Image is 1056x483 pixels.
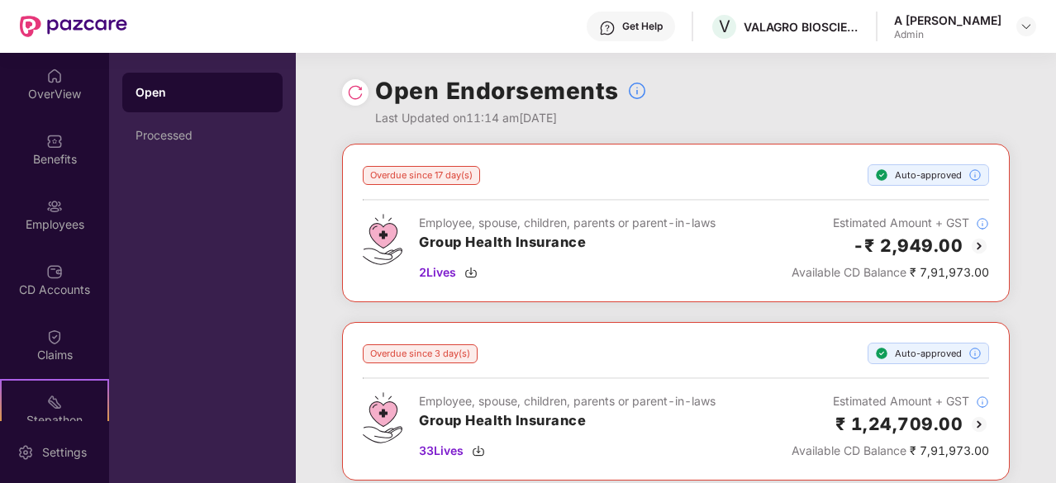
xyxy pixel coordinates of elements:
img: svg+xml;base64,PHN2ZyBpZD0iSW5mb18tXzMyeDMyIiBkYXRhLW5hbWU9IkluZm8gLSAzMngzMiIgeG1sbnM9Imh0dHA6Ly... [976,395,989,409]
div: Estimated Amount + GST [792,392,989,410]
img: svg+xml;base64,PHN2ZyBpZD0iSG9tZSIgeG1sbnM9Imh0dHA6Ly93d3cudzMub3JnLzIwMDAvc3ZnIiB3aWR0aD0iMjAiIG... [46,68,63,84]
img: svg+xml;base64,PHN2ZyBpZD0iRW1wbG95ZWVzIiB4bWxucz0iaHR0cDovL3d3dy53My5vcmcvMjAwMC9zdmciIHdpZHRoPS... [46,198,63,215]
img: svg+xml;base64,PHN2ZyBpZD0iUmVsb2FkLTMyeDMyIiB4bWxucz0iaHR0cDovL3d3dy53My5vcmcvMjAwMC9zdmciIHdpZH... [347,84,364,101]
img: svg+xml;base64,PHN2ZyBpZD0iQmVuZWZpdHMiIHhtbG5zPSJodHRwOi8vd3d3LnczLm9yZy8yMDAwL3N2ZyIgd2lkdGg9Ij... [46,133,63,149]
div: Auto-approved [868,164,989,186]
h2: -₹ 2,949.00 [853,232,963,259]
h3: Group Health Insurance [419,410,716,432]
h3: Group Health Insurance [419,232,716,253]
img: svg+xml;base64,PHN2ZyB4bWxucz0iaHR0cDovL3d3dy53My5vcmcvMjAwMC9zdmciIHdpZHRoPSIyMSIgaGVpZ2h0PSIyMC... [46,394,63,410]
div: Get Help [622,20,663,33]
img: svg+xml;base64,PHN2ZyBpZD0iQ0RfQWNjb3VudHMiIGRhdGEtbmFtZT0iQ0QgQWNjb3VudHMiIHhtbG5zPSJodHRwOi8vd3... [46,263,63,280]
img: svg+xml;base64,PHN2ZyBpZD0iQmFjay0yMHgyMCIgeG1sbnM9Imh0dHA6Ly93d3cudzMub3JnLzIwMDAvc3ZnIiB3aWR0aD... [969,236,989,256]
img: svg+xml;base64,PHN2ZyBpZD0iRG93bmxvYWQtMzJ4MzIiIHhtbG5zPSJodHRwOi8vd3d3LnczLm9yZy8yMDAwL3N2ZyIgd2... [464,266,478,279]
div: Admin [894,28,1001,41]
div: Auto-approved [868,343,989,364]
div: ₹ 7,91,973.00 [792,442,989,460]
img: New Pazcare Logo [20,16,127,37]
img: svg+xml;base64,PHN2ZyBpZD0iSW5mb18tXzMyeDMyIiBkYXRhLW5hbWU9IkluZm8gLSAzMngzMiIgeG1sbnM9Imh0dHA6Ly... [627,81,647,101]
img: svg+xml;base64,PHN2ZyBpZD0iU2V0dGluZy0yMHgyMCIgeG1sbnM9Imh0dHA6Ly93d3cudzMub3JnLzIwMDAvc3ZnIiB3aW... [17,444,34,461]
div: Overdue since 17 day(s) [363,166,480,185]
div: Estimated Amount + GST [792,214,989,232]
div: Overdue since 3 day(s) [363,344,478,363]
img: svg+xml;base64,PHN2ZyBpZD0iSW5mb18tXzMyeDMyIiBkYXRhLW5hbWU9IkluZm8gLSAzMngzMiIgeG1sbnM9Imh0dHA6Ly... [968,168,982,182]
img: svg+xml;base64,PHN2ZyBpZD0iSGVscC0zMngzMiIgeG1sbnM9Imh0dHA6Ly93d3cudzMub3JnLzIwMDAvc3ZnIiB3aWR0aD... [599,20,616,36]
img: svg+xml;base64,PHN2ZyBpZD0iSW5mb18tXzMyeDMyIiBkYXRhLW5hbWU9IkluZm8gLSAzMngzMiIgeG1sbnM9Imh0dHA6Ly... [968,347,982,360]
div: VALAGRO BIOSCIENCES [744,19,859,35]
h1: Open Endorsements [375,73,619,109]
span: V [719,17,730,36]
img: svg+xml;base64,PHN2ZyB4bWxucz0iaHR0cDovL3d3dy53My5vcmcvMjAwMC9zdmciIHdpZHRoPSI0Ny43MTQiIGhlaWdodD... [363,214,402,265]
div: Open [136,84,269,101]
img: svg+xml;base64,PHN2ZyBpZD0iRG93bmxvYWQtMzJ4MzIiIHhtbG5zPSJodHRwOi8vd3d3LnczLm9yZy8yMDAwL3N2ZyIgd2... [472,444,485,457]
span: 2 Lives [419,263,456,282]
img: svg+xml;base64,PHN2ZyBpZD0iRHJvcGRvd24tMzJ4MzIiIHhtbG5zPSJodHRwOi8vd3d3LnczLm9yZy8yMDAwL3N2ZyIgd2... [1020,20,1033,33]
img: svg+xml;base64,PHN2ZyBpZD0iQ2xhaW0iIHhtbG5zPSJodHRwOi8vd3d3LnczLm9yZy8yMDAwL3N2ZyIgd2lkdGg9IjIwIi... [46,329,63,345]
div: A [PERSON_NAME] [894,12,1001,28]
img: svg+xml;base64,PHN2ZyBpZD0iU3RlcC1Eb25lLTE2eDE2IiB4bWxucz0iaHR0cDovL3d3dy53My5vcmcvMjAwMC9zdmciIH... [875,347,888,360]
img: svg+xml;base64,PHN2ZyB4bWxucz0iaHR0cDovL3d3dy53My5vcmcvMjAwMC9zdmciIHdpZHRoPSI0Ny43MTQiIGhlaWdodD... [363,392,402,443]
div: Last Updated on 11:14 am[DATE] [375,109,647,127]
span: Available CD Balance [792,443,906,457]
img: svg+xml;base64,PHN2ZyBpZD0iU3RlcC1Eb25lLTE2eDE2IiB4bWxucz0iaHR0cDovL3d3dy53My5vcmcvMjAwMC9zdmciIH... [875,168,888,182]
h2: ₹ 1,24,709.00 [835,410,963,438]
div: Processed [136,129,269,142]
span: 33 Lives [419,442,464,460]
img: svg+xml;base64,PHN2ZyBpZD0iSW5mb18tXzMyeDMyIiBkYXRhLW5hbWU9IkluZm8gLSAzMngzMiIgeG1sbnM9Imh0dHA6Ly... [976,217,989,230]
span: Available CD Balance [792,265,906,279]
div: Stepathon [2,412,107,429]
div: Employee, spouse, children, parents or parent-in-laws [419,392,716,410]
img: svg+xml;base64,PHN2ZyBpZD0iQmFjay0yMHgyMCIgeG1sbnM9Imh0dHA6Ly93d3cudzMub3JnLzIwMDAvc3ZnIiB3aWR0aD... [969,414,989,434]
div: ₹ 7,91,973.00 [792,263,989,282]
div: Employee, spouse, children, parents or parent-in-laws [419,214,716,232]
div: Settings [37,444,92,461]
